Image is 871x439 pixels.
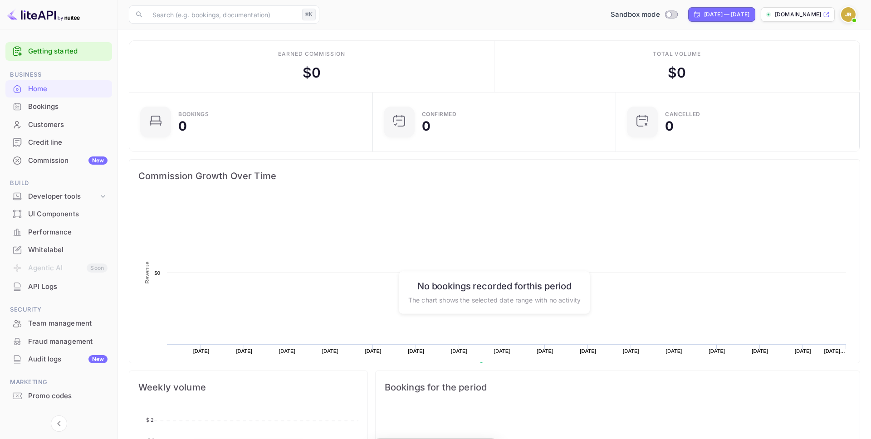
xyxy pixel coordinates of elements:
[5,134,112,151] a: Credit line
[322,348,338,354] text: [DATE]
[5,80,112,97] a: Home
[28,102,108,112] div: Bookings
[28,84,108,94] div: Home
[5,98,112,115] a: Bookings
[28,245,108,255] div: Whitelabel
[5,70,112,80] span: Business
[5,80,112,98] div: Home
[365,348,382,354] text: [DATE]
[408,295,581,304] p: The chart shows the selected date range with no activity
[138,169,851,183] span: Commission Growth Over Time
[5,241,112,258] a: Whitelabel
[841,7,856,22] img: John Richards
[5,178,112,188] span: Build
[138,380,358,395] span: Weekly volume
[385,380,851,395] span: Bookings for the period
[147,5,298,24] input: Search (e.g. bookings, documentation)
[154,270,160,276] text: $0
[665,120,674,132] div: 0
[5,152,112,169] a: CommissionNew
[494,348,510,354] text: [DATE]
[279,348,295,354] text: [DATE]
[752,348,768,354] text: [DATE]
[28,227,108,238] div: Performance
[28,318,108,329] div: Team management
[653,50,701,58] div: Total volume
[5,315,112,332] a: Team management
[5,278,112,296] div: API Logs
[28,282,108,292] div: API Logs
[178,120,187,132] div: 0
[5,333,112,350] a: Fraud management
[611,10,660,20] span: Sandbox mode
[5,387,112,405] div: Promo codes
[665,112,700,117] div: CANCELLED
[607,10,681,20] div: Switch to Production mode
[28,337,108,347] div: Fraud management
[5,278,112,295] a: API Logs
[5,241,112,259] div: Whitelabel
[5,377,112,387] span: Marketing
[28,156,108,166] div: Commission
[278,50,345,58] div: Earned commission
[28,354,108,365] div: Audit logs
[709,348,725,354] text: [DATE]
[422,112,457,117] div: Confirmed
[451,348,467,354] text: [DATE]
[775,10,821,19] p: [DOMAIN_NAME]
[704,10,749,19] div: [DATE] — [DATE]
[668,63,686,83] div: $ 0
[303,63,321,83] div: $ 0
[824,348,846,354] text: [DATE]…
[5,205,112,222] a: UI Components
[28,137,108,148] div: Credit line
[5,134,112,151] div: Credit line
[537,348,553,354] text: [DATE]
[28,209,108,219] div: UI Components
[146,417,154,423] tspan: $ 2
[5,152,112,170] div: CommissionNew
[487,362,510,369] text: Revenue
[28,391,108,401] div: Promo codes
[666,348,682,354] text: [DATE]
[236,348,252,354] text: [DATE]
[795,348,811,354] text: [DATE]
[422,120,431,132] div: 0
[623,348,639,354] text: [DATE]
[302,9,316,20] div: ⌘K
[28,120,108,130] div: Customers
[5,305,112,315] span: Security
[144,261,151,283] text: Revenue
[28,46,108,57] a: Getting started
[51,415,67,432] button: Collapse navigation
[178,112,209,117] div: Bookings
[5,351,112,367] a: Audit logsNew
[5,189,112,205] div: Developer tools
[5,42,112,61] div: Getting started
[5,315,112,332] div: Team management
[5,116,112,133] a: Customers
[193,348,210,354] text: [DATE]
[580,348,596,354] text: [DATE]
[408,280,581,291] h6: No bookings recorded for this period
[5,98,112,116] div: Bookings
[7,7,80,22] img: LiteAPI logo
[5,333,112,351] div: Fraud management
[5,387,112,404] a: Promo codes
[5,205,112,223] div: UI Components
[5,116,112,134] div: Customers
[408,348,424,354] text: [DATE]
[88,355,108,363] div: New
[88,156,108,165] div: New
[5,224,112,240] a: Performance
[28,191,98,202] div: Developer tools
